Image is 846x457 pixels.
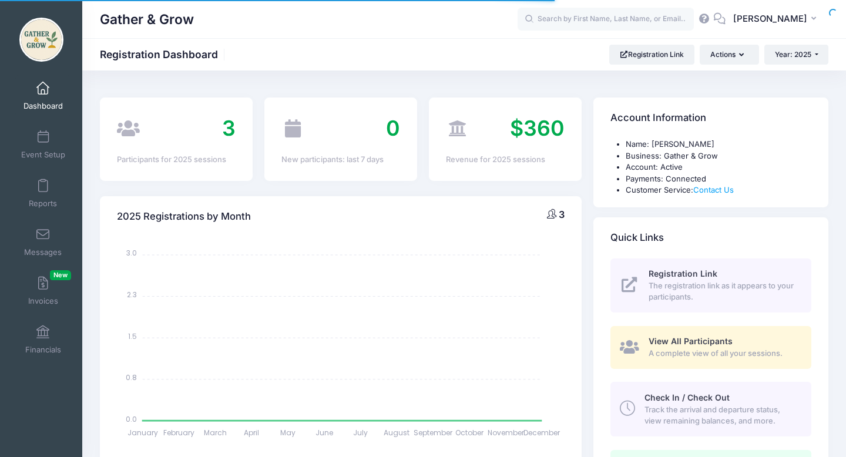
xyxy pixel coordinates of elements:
tspan: May [280,428,296,438]
li: Customer Service: [626,184,811,196]
tspan: August [384,428,409,438]
h4: 2025 Registrations by Month [117,200,251,233]
h1: Gather & Grow [100,6,194,33]
span: Messages [24,247,62,257]
span: 0 [386,115,400,141]
input: Search by First Name, Last Name, or Email... [518,8,694,31]
img: Gather & Grow [19,18,63,62]
button: Actions [700,45,758,65]
span: Year: 2025 [775,50,811,59]
tspan: October [455,428,484,438]
a: Registration Link [609,45,694,65]
li: Payments: Connected [626,173,811,185]
span: 3 [222,115,236,141]
span: Check In / Check Out [644,392,730,402]
tspan: January [127,428,158,438]
span: View All Participants [649,336,733,346]
span: 3 [559,209,565,220]
tspan: November [488,428,525,438]
tspan: 0.8 [126,372,137,382]
tspan: 1.5 [128,331,137,341]
div: Revenue for 2025 sessions [446,154,565,166]
tspan: June [315,428,333,438]
div: Participants for 2025 sessions [117,154,236,166]
a: View All Participants A complete view of all your sessions. [610,326,811,369]
h4: Account Information [610,102,706,135]
button: Year: 2025 [764,45,828,65]
a: Registration Link The registration link as it appears to your participants. [610,258,811,312]
h1: Registration Dashboard [100,48,228,61]
tspan: February [163,428,194,438]
a: Dashboard [15,75,71,116]
div: New participants: last 7 days [281,154,400,166]
tspan: September [414,428,453,438]
span: [PERSON_NAME] [733,12,807,25]
a: Check In / Check Out Track the arrival and departure status, view remaining balances, and more. [610,382,811,436]
tspan: 2.3 [127,290,137,300]
li: Business: Gather & Grow [626,150,811,162]
a: Event Setup [15,124,71,165]
span: The registration link as it appears to your participants. [649,280,798,303]
li: Name: [PERSON_NAME] [626,139,811,150]
a: Messages [15,221,71,263]
span: New [50,270,71,280]
span: Invoices [28,296,58,306]
span: Financials [25,345,61,355]
a: Financials [15,319,71,360]
a: InvoicesNew [15,270,71,311]
tspan: December [524,428,561,438]
tspan: 0.0 [126,414,137,424]
li: Account: Active [626,162,811,173]
tspan: March [204,428,227,438]
h4: Quick Links [610,221,664,254]
button: [PERSON_NAME] [726,6,828,33]
span: Track the arrival and departure status, view remaining balances, and more. [644,404,798,427]
span: Dashboard [23,101,63,111]
tspan: 3.0 [126,248,137,258]
tspan: July [353,428,368,438]
span: Reports [29,199,57,209]
a: Reports [15,173,71,214]
span: A complete view of all your sessions. [649,348,798,359]
tspan: April [244,428,259,438]
span: $360 [510,115,565,141]
span: Registration Link [649,268,717,278]
span: Event Setup [21,150,65,160]
a: Contact Us [693,185,734,194]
